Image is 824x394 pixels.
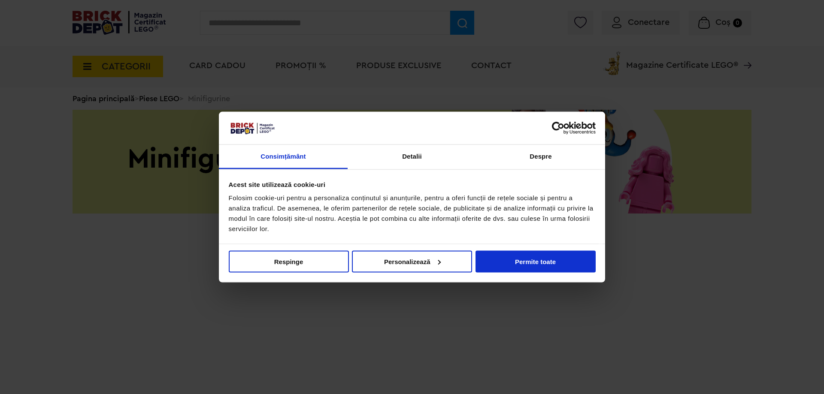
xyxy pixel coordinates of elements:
[229,179,596,189] div: Acest site utilizează cookie-uri
[476,250,596,272] button: Permite toate
[352,250,472,272] button: Personalizează
[219,145,348,169] a: Consimțământ
[476,145,605,169] a: Despre
[229,121,276,135] img: siglă
[521,121,596,134] a: Usercentrics Cookiebot - opens in a new window
[348,145,476,169] a: Detalii
[229,193,596,234] div: Folosim cookie-uri pentru a personaliza conținutul și anunțurile, pentru a oferi funcții de rețel...
[229,250,349,272] button: Respinge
